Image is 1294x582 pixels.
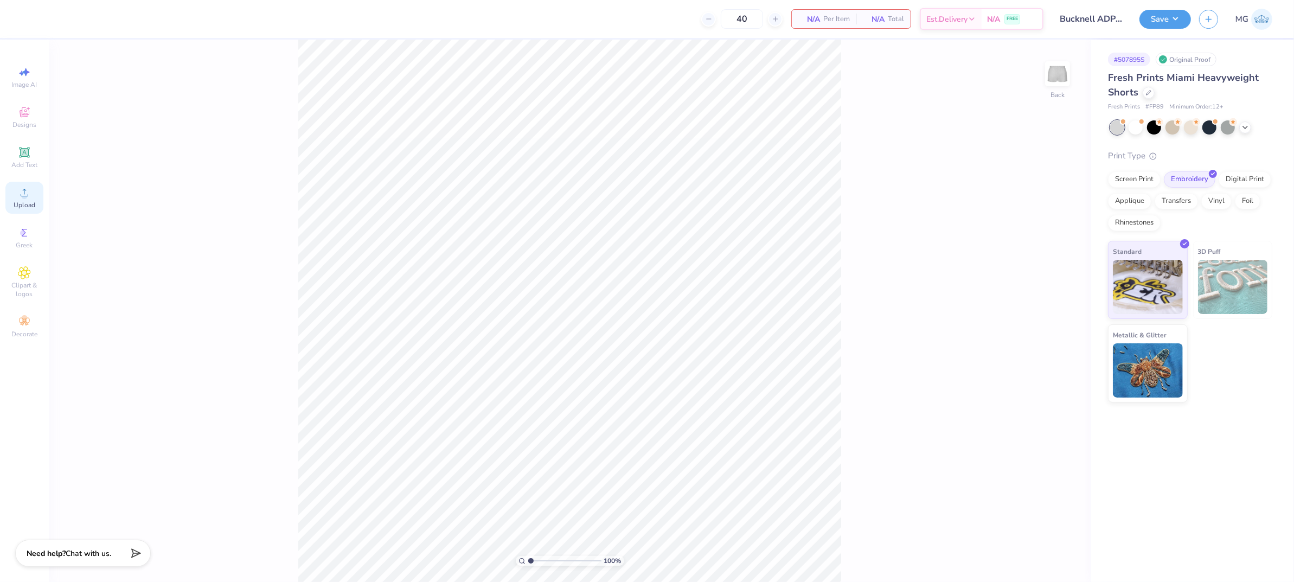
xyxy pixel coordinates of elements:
span: 100 % [604,556,622,566]
span: N/A [863,14,885,25]
span: Total [888,14,904,25]
img: Standard [1113,260,1183,314]
span: Fresh Prints [1108,103,1140,112]
a: MG [1235,9,1272,30]
span: Fresh Prints Miami Heavyweight Shorts [1108,71,1259,99]
div: # 507895S [1108,53,1150,66]
span: Est. Delivery [926,14,968,25]
strong: Need help? [27,548,66,559]
div: Rhinestones [1108,215,1161,231]
span: N/A [798,14,820,25]
span: Greek [16,241,33,250]
span: Designs [12,120,36,129]
span: MG [1235,13,1248,25]
img: Mary Grace [1251,9,1272,30]
div: Digital Print [1219,171,1271,188]
span: Per Item [823,14,850,25]
input: – – [721,9,763,29]
span: Decorate [11,330,37,338]
span: Chat with us. [66,548,111,559]
img: 3D Puff [1198,260,1268,314]
span: Metallic & Glitter [1113,329,1167,341]
span: Image AI [12,80,37,89]
span: Minimum Order: 12 + [1169,103,1223,112]
span: # FP89 [1145,103,1164,112]
img: Back [1047,63,1068,85]
span: FREE [1007,15,1018,23]
div: Screen Print [1108,171,1161,188]
div: Embroidery [1164,171,1215,188]
div: Vinyl [1201,193,1232,209]
span: Clipart & logos [5,281,43,298]
span: N/A [987,14,1000,25]
div: Transfers [1155,193,1198,209]
input: Untitled Design [1052,8,1131,30]
div: Applique [1108,193,1151,209]
span: Add Text [11,161,37,169]
div: Foil [1235,193,1260,209]
button: Save [1139,10,1191,29]
div: Print Type [1108,150,1272,162]
div: Original Proof [1156,53,1216,66]
span: Standard [1113,246,1142,257]
div: Back [1050,90,1065,100]
span: 3D Puff [1198,246,1221,257]
span: Upload [14,201,35,209]
img: Metallic & Glitter [1113,343,1183,398]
